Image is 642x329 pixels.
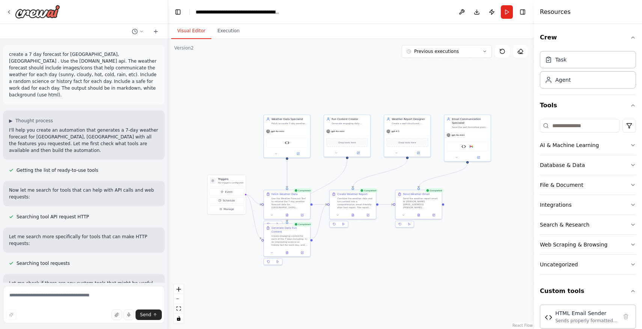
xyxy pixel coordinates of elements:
[395,190,442,229] div: CompletedSend Weather EmailSend the weather report email to [PERSON_NAME][EMAIL_ADDRESS][PERSON_N...
[403,192,430,196] div: Send Weather Email
[540,255,636,274] button: Uncategorized
[417,164,469,188] g: Edge from d34ff9f2-471e-48c6-9b44-4a4fcd54a813 to a642716b-b7c6-40f6-b189-f5b129087c71
[540,195,636,215] button: Integrations
[218,177,243,181] h3: Triggers
[150,27,162,36] button: Start a new chat
[540,281,636,302] button: Custom tools
[545,314,552,321] img: HTML Email Sender
[403,197,439,209] div: Send the weather report email to [PERSON_NAME][EMAIL_ADDRESS][PERSON_NAME][DOMAIN_NAME] using the...
[452,134,465,137] span: gpt-4o-mini
[285,160,289,188] g: Edge from 62a33ac8-1d55-425a-9295-597f8bd2dc03 to 3e2c07f8-115c-4f9f-be7c-036948f38c17
[540,27,636,48] button: Crew
[124,309,134,320] button: Click to speak your automation idea
[402,45,492,58] button: Previous executions
[9,280,159,293] p: Let me check if there are any custom tools that might be useful for HTTP requests:
[174,284,184,323] div: React Flow controls
[540,175,636,195] button: File & Document
[329,190,376,229] div: CompletedCreate Weather ReportCombine the weather data and fun content into a comprehensive, emai...
[378,203,393,206] g: Edge from e2bcac42-7ca9-4a83-b66f-338ce0df4044 to a642716b-b7c6-40f6-b189-f5b129087c71
[129,27,147,36] button: Switch to previous chat
[540,201,571,209] div: Integrations
[392,122,428,125] div: Create a well-structured, engaging plain text weather report that combines weather data, fun fact...
[540,241,607,248] div: Web Scraping & Browsing
[425,188,444,193] div: Completed
[279,213,295,217] button: View output
[264,115,310,158] div: Weather Data SpecialistFetch accurate 7-day weather forecast data for [GEOGRAPHIC_DATA], [GEOGRAP...
[540,261,578,268] div: Uncategorized
[209,197,244,204] button: Schedule
[540,235,636,254] button: Web Scraping & Browsing
[427,213,440,217] button: Open in side panel
[411,213,426,217] button: View output
[296,251,309,255] button: Open in side panel
[17,167,98,173] span: Getting the list of ready-to-use tools
[313,203,327,240] g: Edge from deebe333-e318-4fa8-81bb-c0e5c386384f to e2bcac42-7ca9-4a83-b66f-338ce0df4044
[392,117,428,121] div: Weather Report Designer
[224,207,234,211] span: Manage
[384,115,431,157] div: Weather Report DesignerCreate a well-structured, engaging plain text weather report that combines...
[540,215,636,234] button: Search & Research
[136,309,162,320] button: Send
[540,161,585,169] div: Database & Data
[362,213,374,217] button: Open in side panel
[209,206,244,213] button: Manage
[17,214,89,220] span: Searching tool API request HTTP
[540,95,636,116] button: Tools
[555,76,571,84] div: Agent
[174,314,184,323] button: toggle interactivity
[512,323,533,327] a: React Flow attribution
[444,115,491,162] div: Email Communication SpecialistSend the well-formatted plain text weather report via email to [PER...
[271,122,308,125] div: Fetch accurate 7-day weather forecast data for [GEOGRAPHIC_DATA], [GEOGRAPHIC_DATA] using the Nat...
[140,312,151,318] span: Send
[351,159,409,188] g: Edge from e6ff6f67-2208-4735-8775-c6cf56b62b23 to e2bcac42-7ca9-4a83-b66f-338ce0df4044
[540,116,636,281] div: Tools
[540,181,583,189] div: File & Document
[540,155,636,175] button: Database & Data
[391,130,399,133] span: gpt-4.1
[324,115,371,157] div: Fun Content CreatorGenerate engaging daily content including interesting science or history facts...
[9,118,53,124] button: ▶Thought process
[313,203,327,206] g: Edge from 3e2c07f8-115c-4f9f-be7c-036948f38c17 to e2bcac42-7ca9-4a83-b66f-338ce0df4044
[359,188,378,193] div: Completed
[15,5,60,18] img: Logo
[9,51,159,98] p: create a 7 day forecast for [GEOGRAPHIC_DATA], [GEOGRAPHIC_DATA] . Use the [DOMAIN_NAME] api. The...
[174,294,184,304] button: zoom out
[285,141,289,145] img: Weather Forecast Tool
[285,159,349,222] g: Edge from 554c4b6b-bdde-4f30-98a7-e006dcc2d552 to deebe333-e318-4fa8-81bb-c0e5c386384f
[408,151,429,155] button: Open in side panel
[540,135,636,155] button: AI & Machine Learning
[174,45,194,51] div: Version 2
[9,118,12,124] span: ▶
[332,117,368,121] div: Fun Content Creator
[264,190,310,229] div: CompletedFetch Weather DataUse the Weather Forecast Tool to retrieve the 7-day weather forecast d...
[540,48,636,95] div: Crew
[461,144,466,149] img: HTML Email Sender
[621,311,631,322] button: Delete tool
[279,251,295,255] button: View output
[207,175,246,215] div: TriggersNo triggers configuredEventScheduleManage
[468,155,489,160] button: Open in side panel
[540,141,599,149] div: AI & Machine Learning
[174,304,184,314] button: fit view
[17,260,70,266] span: Searching tool requests
[296,213,309,217] button: Open in side panel
[331,130,344,133] span: gpt-4o-mini
[271,117,308,121] div: Weather Data Specialist
[171,23,211,39] button: Visual Editor
[271,234,308,246] div: Create engaging content for each of the 7 days including: 1) An interesting science or history fa...
[337,197,374,209] div: Combine the weather data and fun content into a comprehensive, email-friendly plain text report. ...
[555,318,618,324] div: Sends properly formatted HTML emails via Gmail API with correct MIME type and encoding
[9,127,159,154] p: I'll help you create an automation that generates a 7-day weather forecast for [GEOGRAPHIC_DATA],...
[271,130,284,133] span: gpt-4o-mini
[209,188,244,195] button: Event
[293,222,312,227] div: Completed
[555,56,567,63] div: Task
[9,187,159,200] p: Now let me search for tools that can help with API calls and web requests:
[271,197,308,209] div: Use the Weather Forecast Tool to retrieve the 7-day weather forecast data for [GEOGRAPHIC_DATA], ...
[348,151,369,155] button: Open in side panel
[264,224,310,267] div: CompletedGenerate Daily Fun ContentCreate engaging content for each of the 7 days including: 1) A...
[196,8,280,16] nav: breadcrumb
[540,8,571,17] h4: Resources
[218,181,243,184] p: No triggers configured
[173,7,183,17] button: Hide left sidebar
